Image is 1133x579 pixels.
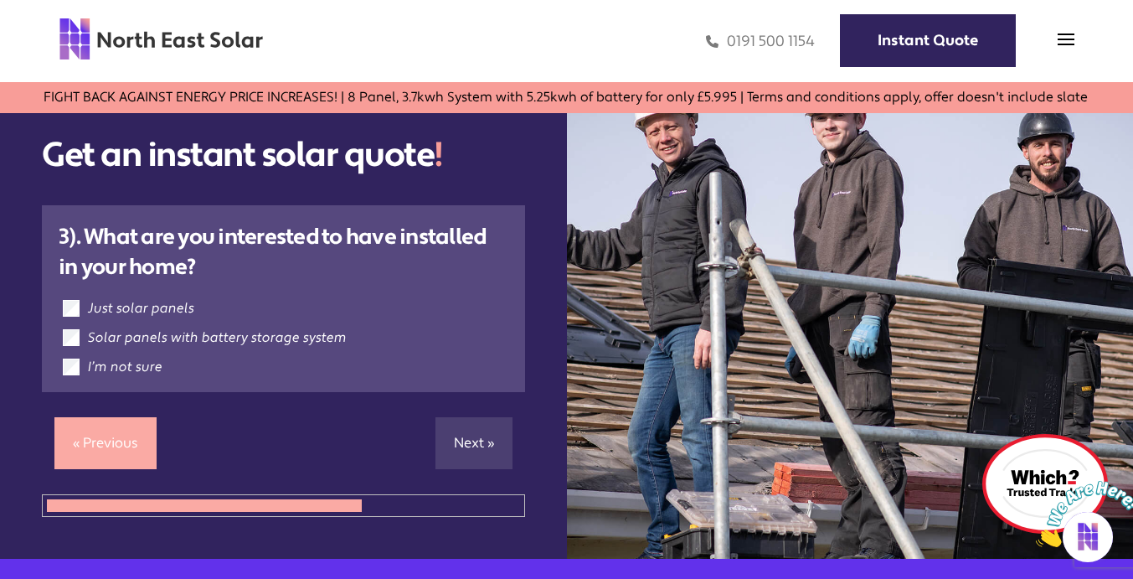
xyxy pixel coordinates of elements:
strong: 3). What are you interested to have installed in your home? [59,223,486,282]
a: Instant Quote [840,14,1016,67]
img: Chat attention grabber [7,7,111,73]
label: Solar panels with battery storage system [88,329,347,346]
img: north east solar logo [59,17,264,61]
label: Just solar panels [88,300,194,317]
img: which logo [982,434,1108,534]
img: phone icon [706,32,718,51]
a: Next » [435,417,512,469]
h1: Get an instant solar quote [42,135,525,176]
a: 0191 500 1154 [706,32,815,51]
img: menu icon [1058,31,1074,48]
label: I’m not sure [88,359,162,375]
span: ! [434,133,443,177]
a: « Previous [54,417,157,469]
iframe: chat widget [1029,474,1133,554]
